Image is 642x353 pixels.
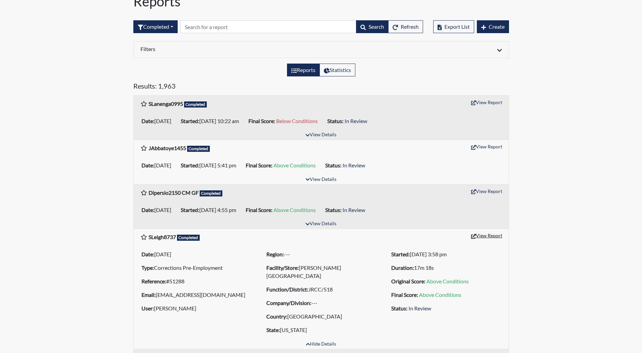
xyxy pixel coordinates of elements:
li: [DATE] 5:41 pm [178,160,243,171]
button: View Details [303,219,339,229]
b: Email: [141,291,156,298]
span: Completed [200,190,223,196]
span: In Review [345,118,367,124]
b: Started: [391,251,410,257]
b: SLanenga0995 [149,100,183,107]
span: Export List [444,23,470,30]
button: Completed [133,20,178,33]
li: [US_STATE] [264,325,378,335]
button: View Details [303,131,339,140]
span: Completed [177,235,200,241]
span: Search [369,23,384,30]
li: [PERSON_NAME][GEOGRAPHIC_DATA] [264,262,378,281]
button: Search [356,20,389,33]
button: Create [477,20,509,33]
b: Date: [141,251,154,257]
button: Hide Details [303,340,339,349]
span: Completed [187,146,210,152]
b: Status: [327,118,344,124]
button: View Report [468,97,505,108]
li: [EMAIL_ADDRESS][DOMAIN_NAME] [139,289,253,300]
b: Function/District: [266,286,308,292]
b: Duration: [391,264,414,271]
li: --- [264,298,378,308]
li: [DATE] 10:22 am [178,116,246,126]
b: Final Score: [391,291,418,298]
button: Refresh [388,20,423,33]
span: Above Conditions [273,162,316,168]
li: [DATE] [139,205,178,215]
span: Below Conditions [276,118,318,124]
b: Final Score: [248,118,275,124]
span: Above Conditions [419,291,461,298]
span: In Review [342,162,365,168]
li: [DATE] [139,160,178,171]
b: Date: [141,118,154,124]
b: Date: [141,207,154,213]
div: Filter by interview status [133,20,178,33]
b: Company/Division: [266,300,311,306]
h6: Filters [140,46,316,52]
li: [PERSON_NAME] [139,303,253,314]
b: Country: [266,313,287,320]
span: In Review [342,207,365,213]
li: [DATE] [139,249,253,260]
b: Reference: [141,278,166,284]
b: SLeigh8737 [149,234,176,240]
span: Refresh [401,23,419,30]
b: JAbbatoye1455 [149,145,186,151]
li: JRCC/518 [264,284,378,295]
div: Click to expand/collapse filters [135,46,507,54]
b: Original Score: [391,278,425,284]
span: Completed [184,101,207,108]
b: Started: [181,207,199,213]
button: Export List [433,20,474,33]
li: #51288 [139,276,253,287]
b: Final Score: [246,162,272,168]
button: View Report [468,186,505,196]
b: State: [266,327,280,333]
b: Started: [181,162,199,168]
b: Type: [141,264,154,271]
b: Status: [391,305,407,311]
b: Facility/Store: [266,264,299,271]
label: View the list of reports [287,64,320,76]
li: 17m 18s [389,262,503,273]
b: User: [141,305,154,311]
li: Corrections Pre-Employment [139,262,253,273]
li: --- [264,249,378,260]
label: View statistics about completed interviews [319,64,355,76]
li: [DATE] [139,116,178,126]
b: Region: [266,251,284,257]
button: View Report [468,141,505,152]
b: Status: [325,207,341,213]
h5: Results: 1,963 [133,82,509,93]
b: Status: [325,162,341,168]
input: Search by Registration ID, Interview Number, or Investigation Name. [180,20,356,33]
span: In Review [408,305,431,311]
button: View Details [303,175,339,184]
li: [DATE] 4:55 pm [178,205,243,215]
span: Above Conditions [273,207,316,213]
li: [GEOGRAPHIC_DATA] [264,311,378,322]
b: Date: [141,162,154,168]
li: [DATE] 3:58 pm [389,249,503,260]
span: Create [489,23,505,30]
b: Dipersio2150 CM GF [149,189,199,196]
b: Final Score: [246,207,272,213]
b: Started: [181,118,199,124]
button: View Report [468,230,505,241]
span: Above Conditions [426,278,469,284]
